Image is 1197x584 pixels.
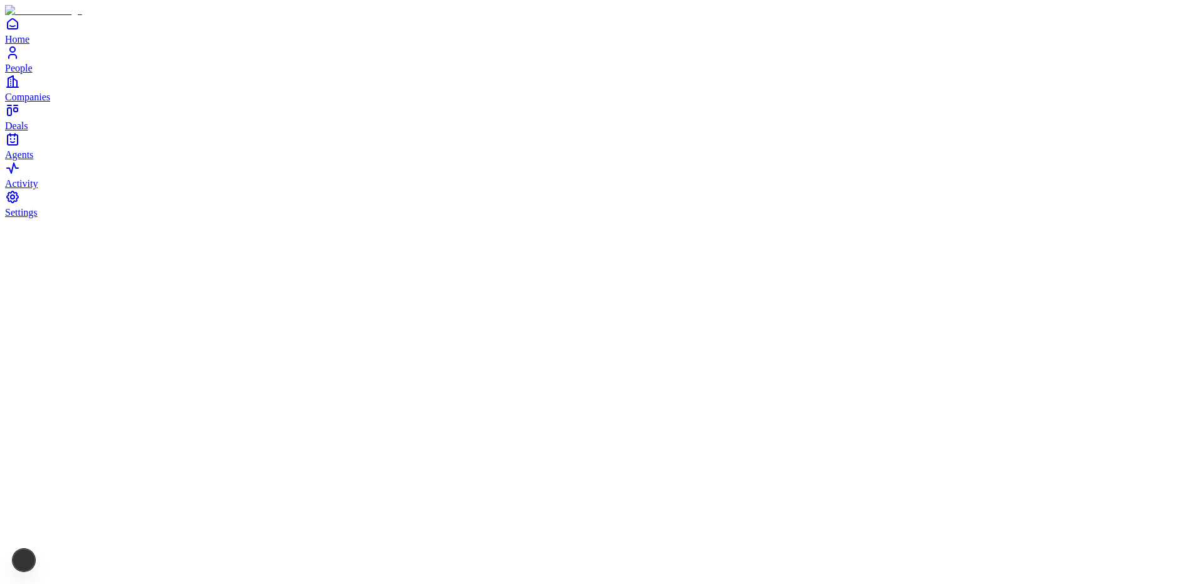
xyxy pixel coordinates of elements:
span: Agents [5,149,33,160]
a: Companies [5,74,1192,102]
a: Agents [5,132,1192,160]
a: Home [5,16,1192,45]
span: Companies [5,92,50,102]
a: Settings [5,189,1192,218]
span: Activity [5,178,38,189]
span: Home [5,34,29,45]
span: Settings [5,207,38,218]
a: Deals [5,103,1192,131]
a: People [5,45,1192,73]
img: Item Brain Logo [5,5,82,16]
a: Activity [5,161,1192,189]
span: Deals [5,120,28,131]
span: People [5,63,33,73]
